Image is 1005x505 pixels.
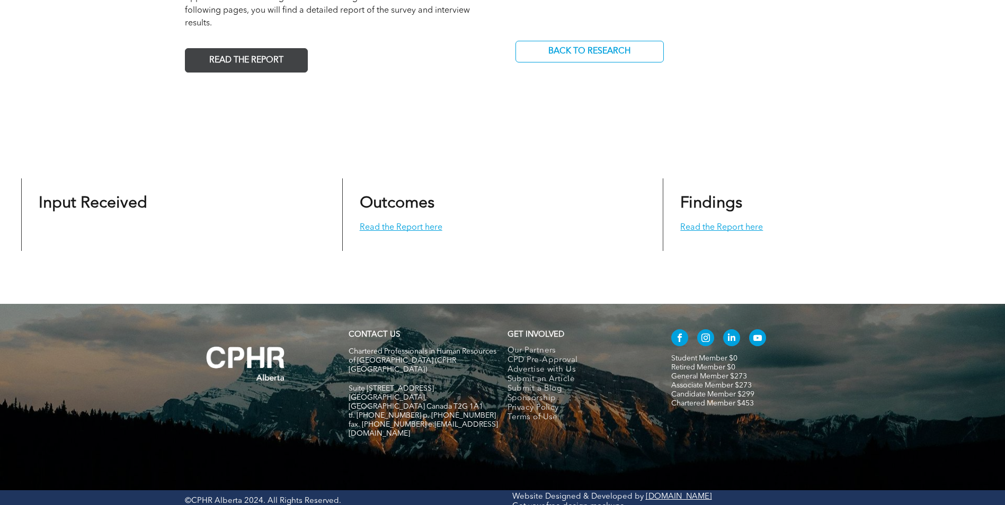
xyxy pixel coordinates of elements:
[508,413,649,422] a: Terms of Use
[508,403,649,413] a: Privacy Policy
[671,391,754,398] a: Candidate Member $299
[723,329,740,349] a: linkedin
[39,195,147,211] span: Input Received
[349,331,400,339] a: CONTACT US
[508,331,564,339] span: GET INVOLVED
[349,412,496,419] span: tf. [PHONE_NUMBER] p. [PHONE_NUMBER]
[349,394,483,410] span: [GEOGRAPHIC_DATA], [GEOGRAPHIC_DATA] Canada T2G 1A1
[545,41,634,62] span: BACK TO RESEARCH
[360,223,442,232] a: Read the Report here
[671,364,735,371] a: Retired Member $0
[515,41,664,62] a: BACK TO RESEARCH
[185,497,341,505] span: ©CPHR Alberta 2024. All Rights Reserved.
[749,329,766,349] a: youtube
[349,385,434,392] span: Suite [STREET_ADDRESS]
[671,373,747,380] a: General Member $273
[349,421,498,437] span: fax. [PHONE_NUMBER] e:[EMAIL_ADDRESS][DOMAIN_NAME]
[697,329,714,349] a: instagram
[508,365,649,375] a: Advertise with Us
[646,493,712,501] a: [DOMAIN_NAME]
[680,195,742,211] span: Findings
[671,329,688,349] a: facebook
[185,325,307,402] img: A white background with a few lines on it
[680,223,763,232] a: Read the Report here
[206,50,287,71] span: READ THE REPORT
[512,493,644,501] a: Website Designed & Developed by
[671,355,737,362] a: Student Member $0
[360,195,434,211] span: Outcomes
[508,356,649,365] a: CPD Pre-Approval
[349,348,496,373] span: Chartered Professionals in Human Resources of [GEOGRAPHIC_DATA] (CPHR [GEOGRAPHIC_DATA])
[671,400,754,407] a: Chartered Member $453
[508,346,649,356] a: Our Partners
[185,48,308,73] a: READ THE REPORT
[508,384,649,394] a: Submit a Blog
[508,394,649,403] a: Sponsorship
[671,382,752,389] a: Associate Member $273
[508,375,649,384] a: Submit an Article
